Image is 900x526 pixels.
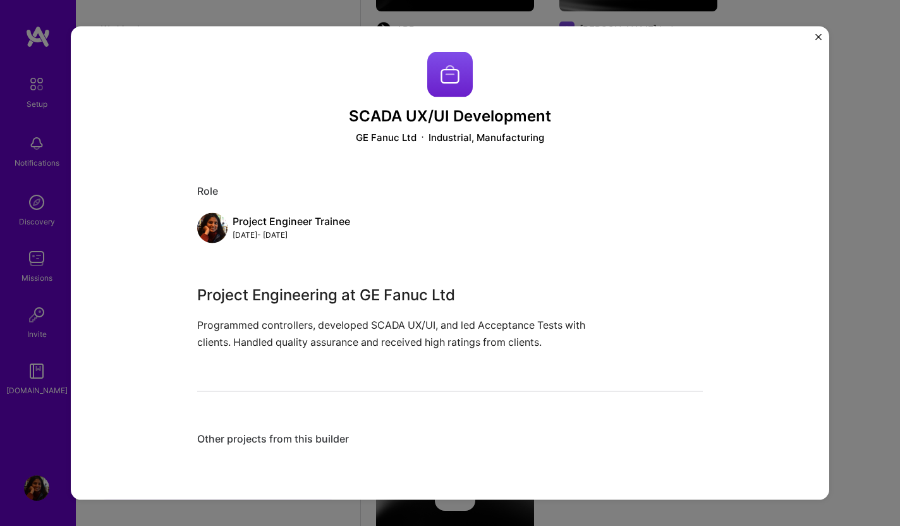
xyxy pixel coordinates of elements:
h3: SCADA UX/UI Development [197,107,703,126]
div: [DATE] - [DATE] [233,228,350,241]
img: Dot [422,130,423,144]
div: Role [197,184,703,197]
div: Project Engineer Trainee [233,214,350,228]
button: Close [815,34,822,47]
img: Company logo [427,52,473,97]
div: Industrial, Manufacturing [429,130,544,144]
h3: Project Engineering at GE Fanuc Ltd [197,283,608,306]
p: Programmed controllers, developed SCADA UX/UI, and led Acceptance Tests with clients. Handled qua... [197,316,608,350]
div: Other projects from this builder [197,432,703,446]
div: GE Fanuc Ltd [356,130,417,144]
